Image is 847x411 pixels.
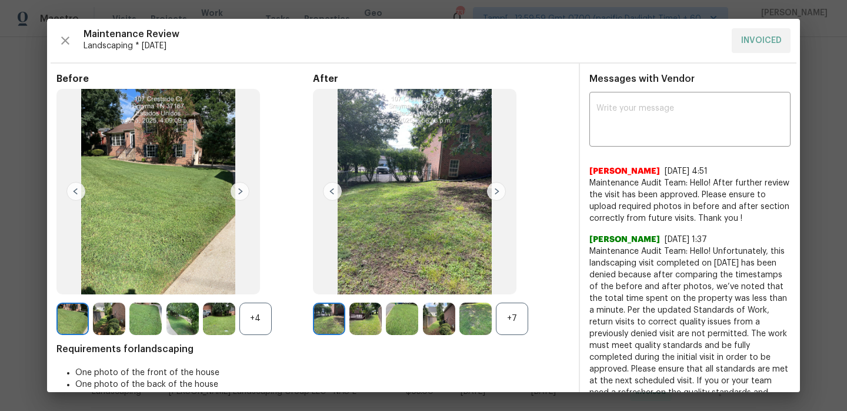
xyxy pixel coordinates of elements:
[56,73,313,85] span: Before
[239,303,272,335] div: +4
[487,182,506,201] img: right-chevron-button-url
[665,167,708,175] span: [DATE] 4:51
[665,236,707,244] span: [DATE] 1:37
[75,379,569,390] li: One photo of the back of the house
[84,40,722,52] span: Landscaping * [DATE]
[75,390,569,402] li: One photo for each side of the house (even if it has no side yards)
[66,182,85,201] img: left-chevron-button-url
[589,165,660,177] span: [PERSON_NAME]
[589,74,695,84] span: Messages with Vendor
[75,367,569,379] li: One photo of the front of the house
[323,182,342,201] img: left-chevron-button-url
[589,234,660,246] span: [PERSON_NAME]
[231,182,249,201] img: right-chevron-button-url
[313,73,569,85] span: After
[84,28,722,40] span: Maintenance Review
[496,303,528,335] div: +7
[56,343,569,355] span: Requirements for landscaping
[589,177,791,224] span: Maintenance Audit Team: Hello! After further review the visit has been approved. Please ensure to...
